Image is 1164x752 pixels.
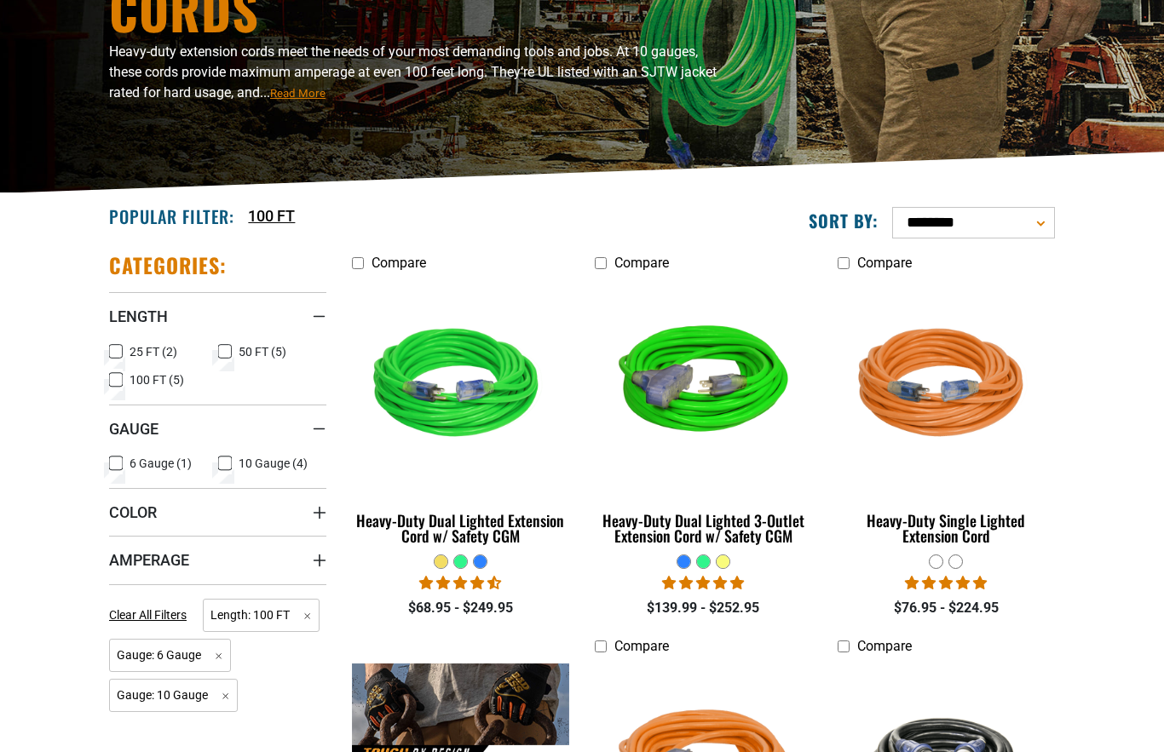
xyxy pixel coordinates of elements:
span: 25 FT (2) [130,346,177,358]
div: $68.95 - $249.95 [352,598,569,618]
span: Gauge: 10 Gauge [109,679,238,712]
span: 4.64 stars [419,575,501,591]
span: 100 FT (5) [130,374,184,386]
summary: Amperage [109,536,326,583]
a: Gauge: 10 Gauge [109,686,238,703]
div: $139.99 - $252.95 [595,598,812,618]
span: 10 Gauge (4) [239,457,308,469]
span: Amperage [109,550,189,570]
span: Compare [614,638,669,654]
summary: Gauge [109,405,326,452]
a: Length: 100 FT [203,606,320,623]
summary: Length [109,292,326,340]
span: Gauge [109,419,158,439]
h2: Categories: [109,252,227,278]
span: Gauge: 6 Gauge [109,639,231,672]
span: Clear All Filters [109,608,187,622]
label: Sort by: [809,210,879,232]
span: Color [109,502,157,522]
div: Heavy-Duty Dual Lighted 3-Outlet Extension Cord w/ Safety CGM [595,513,812,543]
span: 50 FT (5) [239,346,286,358]
span: Compare [614,255,669,271]
summary: Color [109,488,326,536]
a: Gauge: 6 Gauge [109,646,231,663]
div: Heavy-Duty Dual Lighted Extension Cord w/ Safety CGM [352,513,569,543]
a: orange Heavy-Duty Single Lighted Extension Cord [838,279,1055,554]
span: Compare [372,255,426,271]
span: Length: 100 FT [203,599,320,632]
span: Heavy-duty extension cords meet the needs of your most demanding tools and jobs. At 10 gauges, th... [109,43,717,100]
span: Length [109,307,168,326]
a: Clear All Filters [109,606,193,624]
div: $76.95 - $224.95 [838,598,1055,618]
img: neon green [596,288,810,484]
span: Read More [270,87,326,100]
a: green Heavy-Duty Dual Lighted Extension Cord w/ Safety CGM [352,279,569,554]
a: neon green Heavy-Duty Dual Lighted 3-Outlet Extension Cord w/ Safety CGM [595,279,812,554]
span: Compare [857,638,912,654]
a: 100 FT [248,204,295,227]
span: 6 Gauge (1) [130,457,192,469]
img: orange [838,288,1053,484]
img: green [354,288,568,484]
span: 5.00 stars [905,575,987,591]
h2: Popular Filter: [109,205,234,227]
span: 4.92 stars [662,575,744,591]
div: Heavy-Duty Single Lighted Extension Cord [838,513,1055,543]
span: Compare [857,255,912,271]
